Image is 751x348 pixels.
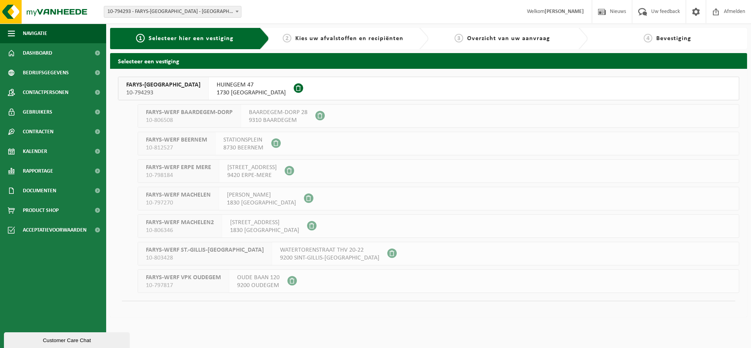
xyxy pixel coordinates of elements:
span: STATIONSPLEIN [223,136,263,144]
span: FARYS-WERF BEERNEM [146,136,207,144]
span: Selecteer hier een vestiging [149,35,234,42]
span: 1830 [GEOGRAPHIC_DATA] [230,226,299,234]
span: FARYS-WERF BAARDEGEM-DORP [146,109,233,116]
span: 10-797270 [146,199,211,207]
span: 10-806508 [146,116,233,124]
span: FARYS-WERF ERPE MERE [146,164,211,171]
span: HUINEGEM 47 [217,81,286,89]
span: 1730 [GEOGRAPHIC_DATA] [217,89,286,97]
span: 10-803428 [146,254,264,262]
span: FARYS-WERF MACHELEN [146,191,211,199]
span: [STREET_ADDRESS] [227,164,277,171]
span: Acceptatievoorwaarden [23,220,87,240]
span: 9200 OUDEGEM [237,282,280,289]
span: 2 [283,34,291,42]
span: FARYS-WERF VPK OUDEGEM [146,274,221,282]
span: BAARDEGEM-DORP 28 [249,109,307,116]
span: Navigatie [23,24,47,43]
span: Bedrijfsgegevens [23,63,69,83]
span: 10-794293 [126,89,201,97]
span: Contracten [23,122,53,142]
span: 9200 SINT-GILLIS-[GEOGRAPHIC_DATA] [280,254,379,262]
strong: [PERSON_NAME] [545,9,584,15]
span: [PERSON_NAME] [227,191,296,199]
span: 1 [136,34,145,42]
span: 9420 ERPE-MERE [227,171,277,179]
span: FARYS-[GEOGRAPHIC_DATA] [126,81,201,89]
span: Kies uw afvalstoffen en recipiënten [295,35,403,42]
span: Gebruikers [23,102,52,122]
span: Product Shop [23,201,59,220]
h2: Selecteer een vestiging [110,53,747,68]
span: Overzicht van uw aanvraag [467,35,550,42]
span: 1830 [GEOGRAPHIC_DATA] [227,199,296,207]
span: WATERTORENSTRAAT THV 20-22 [280,246,379,254]
span: 10-794293 - FARYS-ASSE - ASSE [104,6,241,18]
span: Contactpersonen [23,83,68,102]
span: 10-798184 [146,171,211,179]
span: 9310 BAARDEGEM [249,116,307,124]
span: 10-794293 - FARYS-ASSE - ASSE [104,6,241,17]
button: FARYS-[GEOGRAPHIC_DATA] 10-794293 HUINEGEM 471730 [GEOGRAPHIC_DATA] [118,77,739,100]
span: FARYS-WERF MACHELEN2 [146,219,214,226]
span: Documenten [23,181,56,201]
span: 3 [455,34,463,42]
span: Rapportage [23,161,53,181]
span: Dashboard [23,43,52,63]
span: FARYS-WERF ST.-GILLIS-[GEOGRAPHIC_DATA] [146,246,264,254]
span: 10-812527 [146,144,207,152]
span: Kalender [23,142,47,161]
span: 10-797817 [146,282,221,289]
span: 4 [644,34,652,42]
span: [STREET_ADDRESS] [230,219,299,226]
iframe: chat widget [4,331,131,348]
span: OUDE BAAN 120 [237,274,280,282]
span: 8730 BEERNEM [223,144,263,152]
span: Bevestiging [656,35,691,42]
span: 10-806346 [146,226,214,234]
